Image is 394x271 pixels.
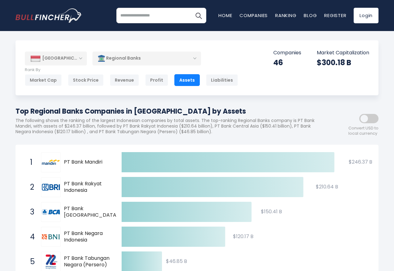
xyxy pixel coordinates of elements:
h1: Top Regional Banks Companies in [GEOGRAPHIC_DATA] by Assets [16,106,323,116]
span: 2 [27,182,33,192]
a: Login [354,8,378,23]
span: 5 [27,256,33,267]
span: PT Bank Negara Indonesia [64,230,111,243]
div: 46 [273,58,301,67]
div: Revenue [110,74,139,86]
text: $210.64 B [316,183,338,190]
span: Convert USD to local currency [348,126,378,136]
a: Blog [304,12,317,19]
div: Assets [174,74,200,86]
p: Rank By [25,67,238,73]
div: Profit [145,74,168,86]
div: Liabilities [206,74,238,86]
a: Register [324,12,346,19]
div: Stock Price [68,74,104,86]
img: bullfincher logo [16,8,82,23]
img: PT Bank Rakyat Indonesia [42,184,60,191]
span: 4 [27,232,33,242]
a: Ranking [275,12,296,19]
text: $46.85 B [166,258,187,265]
p: Companies [273,50,301,56]
span: PT Bank Mandiri [64,159,111,165]
img: PT Bank Central Asia [42,209,60,215]
a: Go to homepage [16,8,82,23]
div: Regional Banks [92,51,201,65]
span: PT Bank Rakyat Indonesia [64,181,111,194]
span: PT Bank Tabungan Negara (Persero) [64,255,111,268]
span: 1 [27,157,33,168]
p: The following shows the ranking of the largest Indonesian companies by total assets. The top-rank... [16,118,323,135]
button: Search [191,8,206,23]
text: $120.17 B [233,233,253,240]
text: $150.41 B [261,208,282,215]
img: PT Bank Negara Indonesia [42,228,60,246]
img: PT Bank Tabungan Negara (Persero) [42,253,60,271]
a: Home [218,12,232,19]
img: PT Bank Mandiri [42,160,60,165]
div: Market Cap [25,74,62,86]
text: $246.37 B [349,158,372,165]
a: Companies [240,12,268,19]
span: 3 [27,207,33,217]
div: [GEOGRAPHIC_DATA] [25,52,87,65]
span: PT Bank [GEOGRAPHIC_DATA] [64,206,119,219]
p: Market Capitalization [317,50,369,56]
div: $300.18 B [317,58,369,67]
